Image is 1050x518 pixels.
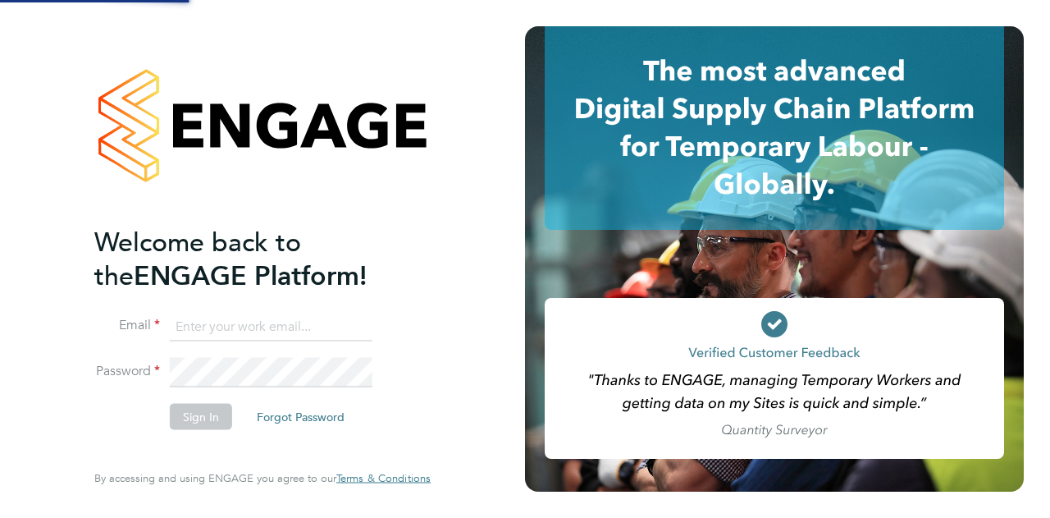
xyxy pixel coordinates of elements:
[170,312,372,342] input: Enter your work email...
[336,472,431,485] a: Terms & Conditions
[94,363,160,380] label: Password
[336,471,431,485] span: Terms & Conditions
[94,317,160,334] label: Email
[94,226,301,291] span: Welcome back to the
[170,404,232,430] button: Sign In
[94,471,431,485] span: By accessing and using ENGAGE you agree to our
[244,404,358,430] button: Forgot Password
[94,225,414,292] h2: ENGAGE Platform!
